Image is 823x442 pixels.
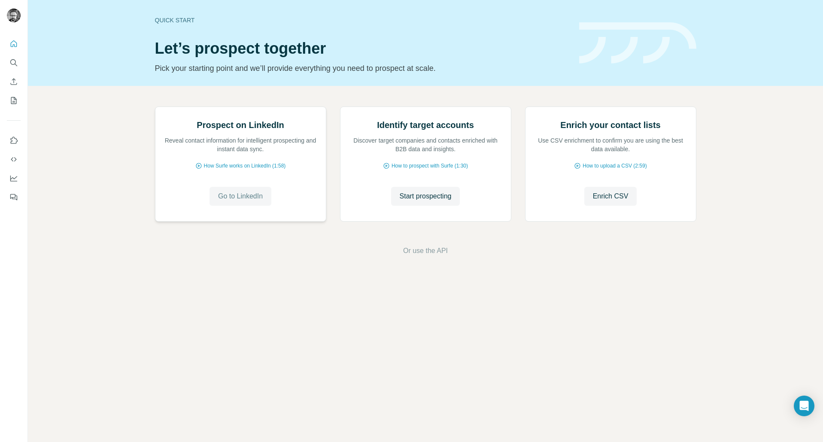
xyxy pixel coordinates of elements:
[210,187,271,206] button: Go to LinkedIn
[794,396,814,416] div: Open Intercom Messenger
[7,36,21,52] button: Quick start
[204,162,286,170] span: How Surfe works on LinkedIn (1:58)
[579,22,696,64] img: banner
[155,40,569,57] h1: Let’s prospect together
[155,16,569,24] div: Quick start
[391,187,460,206] button: Start prospecting
[7,133,21,148] button: Use Surfe on LinkedIn
[377,119,474,131] h2: Identify target accounts
[403,246,448,256] button: Or use the API
[593,191,629,201] span: Enrich CSV
[534,136,687,153] p: Use CSV enrichment to confirm you are using the best data available.
[392,162,468,170] span: How to prospect with Surfe (1:30)
[584,187,637,206] button: Enrich CSV
[7,152,21,167] button: Use Surfe API
[7,55,21,70] button: Search
[197,119,284,131] h2: Prospect on LinkedIn
[7,93,21,108] button: My lists
[560,119,660,131] h2: Enrich your contact lists
[349,136,502,153] p: Discover target companies and contacts enriched with B2B data and insights.
[7,9,21,22] img: Avatar
[7,171,21,186] button: Dashboard
[400,191,452,201] span: Start prospecting
[583,162,647,170] span: How to upload a CSV (2:59)
[164,136,317,153] p: Reveal contact information for intelligent prospecting and instant data sync.
[218,191,263,201] span: Go to LinkedIn
[7,74,21,89] button: Enrich CSV
[155,62,569,74] p: Pick your starting point and we’ll provide everything you need to prospect at scale.
[7,189,21,205] button: Feedback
